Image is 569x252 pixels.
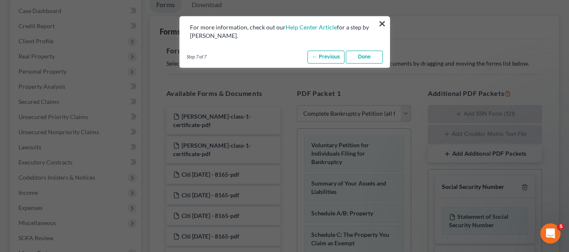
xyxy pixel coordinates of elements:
a: ← Previous [307,50,345,64]
span: 5 [558,223,564,230]
a: Done [346,50,383,64]
div: For more information, check out our for a step by [PERSON_NAME]. [190,23,379,40]
a: Help Center Article [286,24,337,31]
iframe: Intercom live chat [540,223,561,244]
button: × [378,17,386,30]
span: Step 7 of 7 [187,53,206,60]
